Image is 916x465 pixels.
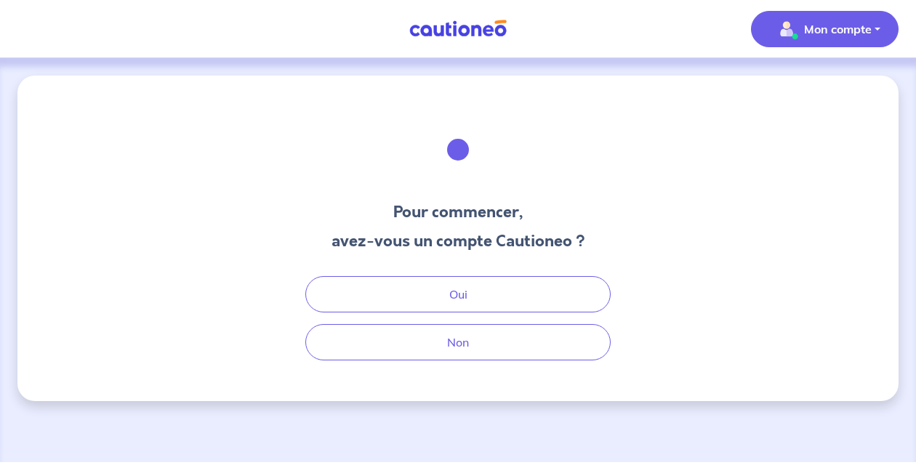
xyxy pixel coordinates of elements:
[804,20,872,38] p: Mon compte
[332,230,585,253] h3: avez-vous un compte Cautioneo ?
[751,11,899,47] button: illu_account_valid_menu.svgMon compte
[419,110,497,189] img: illu_welcome.svg
[305,324,611,360] button: Non
[332,201,585,224] h3: Pour commencer,
[403,20,513,38] img: Cautioneo
[775,17,798,41] img: illu_account_valid_menu.svg
[305,276,611,312] button: Oui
